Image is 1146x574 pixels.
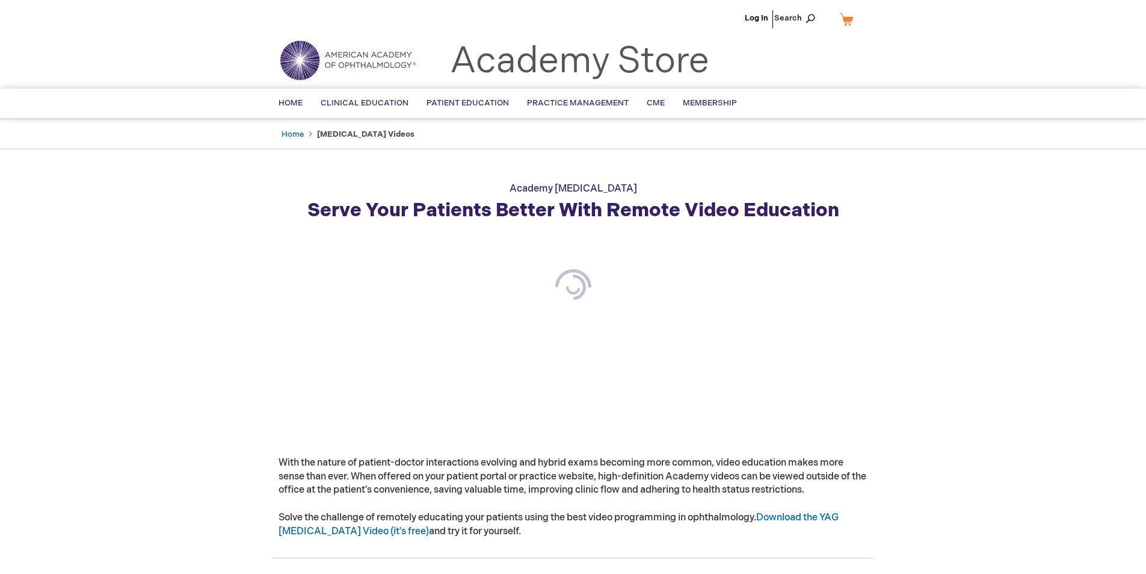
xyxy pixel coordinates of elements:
[510,183,637,195] span: Academy [MEDICAL_DATA]
[279,512,839,537] span: Solve the challenge of remotely educating your patients using the best video programming in ophth...
[518,89,638,118] a: Practice Management
[417,89,518,118] a: Patient Education
[279,457,866,496] span: With the nature of patient-doctor interactions evolving and hybrid exams becoming more common, vi...
[683,98,737,108] span: Membership
[450,40,709,83] a: Academy Store
[647,98,665,108] span: CME
[774,6,820,30] span: Search
[427,98,509,108] span: Patient Education
[282,129,304,139] a: Home
[307,199,839,222] strong: Serve Your Patients Better With Remote Video Education
[317,129,414,139] strong: [MEDICAL_DATA] Videos
[279,512,839,537] a: Download the YAG [MEDICAL_DATA] Video (it's free)
[321,98,408,108] span: Clinical Education
[638,89,674,118] a: CME
[279,98,303,108] span: Home
[527,98,629,108] span: Practice Management
[674,89,746,118] a: Membership
[745,13,768,23] a: Log In
[312,89,417,118] a: Clinical Education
